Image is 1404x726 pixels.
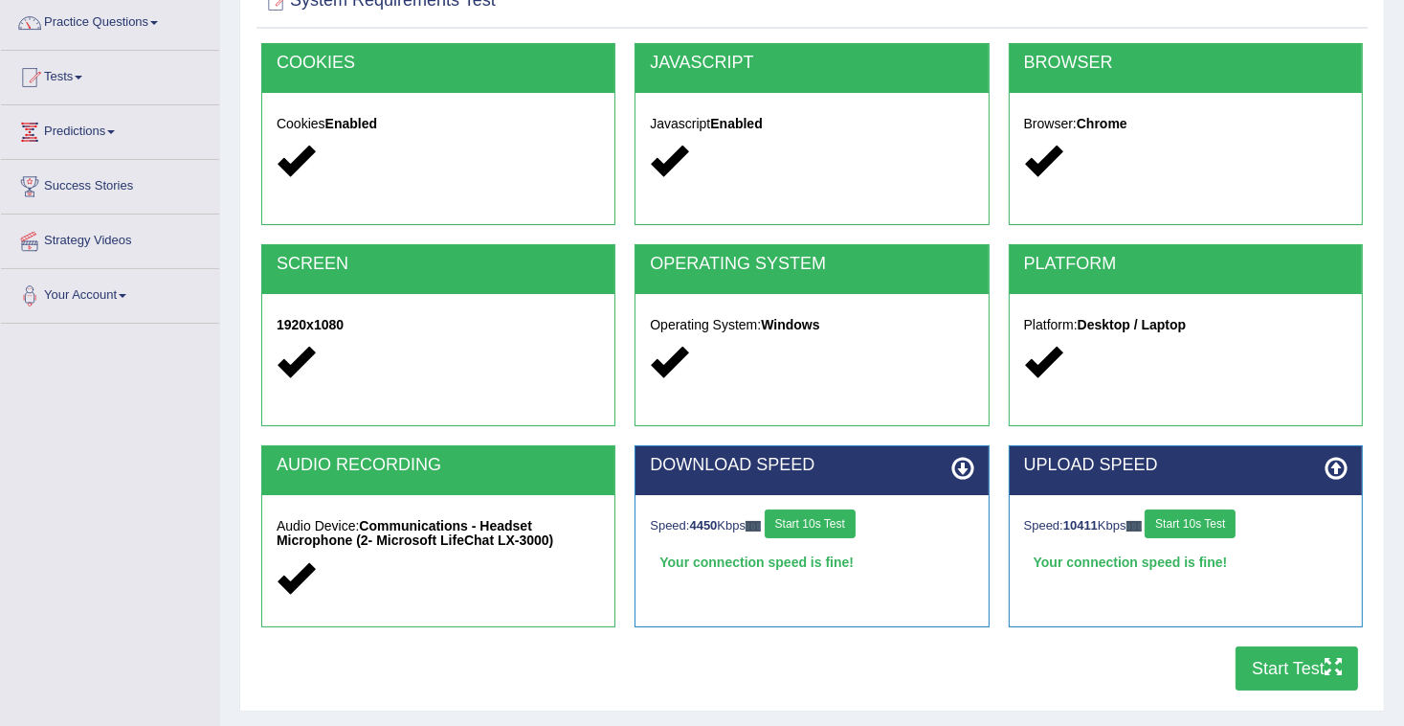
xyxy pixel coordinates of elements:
[650,456,973,475] h2: DOWNLOAD SPEED
[1077,116,1127,131] strong: Chrome
[765,510,856,538] button: Start 10s Test
[1236,647,1358,691] button: Start Test
[1145,510,1236,538] button: Start 10s Test
[1024,117,1348,131] h5: Browser:
[1063,518,1098,533] strong: 10411
[761,317,819,332] strong: Windows
[1024,318,1348,332] h5: Platform:
[650,255,973,274] h2: OPERATING SYSTEM
[650,54,973,73] h2: JAVASCRIPT
[1126,521,1142,532] img: ajax-loader-fb-connection.gif
[1,269,219,317] a: Your Account
[1024,456,1348,475] h2: UPLOAD SPEED
[1024,255,1348,274] h2: PLATFORM
[1,105,219,153] a: Predictions
[277,518,553,548] strong: Communications - Headset Microphone (2- Microsoft LifeChat LX-3000)
[1078,317,1187,332] strong: Desktop / Laptop
[277,54,600,73] h2: COOKIES
[1,215,219,262] a: Strategy Videos
[650,510,973,543] div: Speed: Kbps
[710,116,762,131] strong: Enabled
[1024,54,1348,73] h2: BROWSER
[277,519,600,549] h5: Audio Device:
[277,255,600,274] h2: SCREEN
[325,116,377,131] strong: Enabled
[1024,510,1348,543] div: Speed: Kbps
[690,518,718,533] strong: 4450
[650,318,973,332] h5: Operating System:
[277,317,344,332] strong: 1920x1080
[1,51,219,99] a: Tests
[650,117,973,131] h5: Javascript
[746,521,761,532] img: ajax-loader-fb-connection.gif
[650,548,973,577] div: Your connection speed is fine!
[1024,548,1348,577] div: Your connection speed is fine!
[1,160,219,208] a: Success Stories
[277,117,600,131] h5: Cookies
[277,456,600,475] h2: AUDIO RECORDING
